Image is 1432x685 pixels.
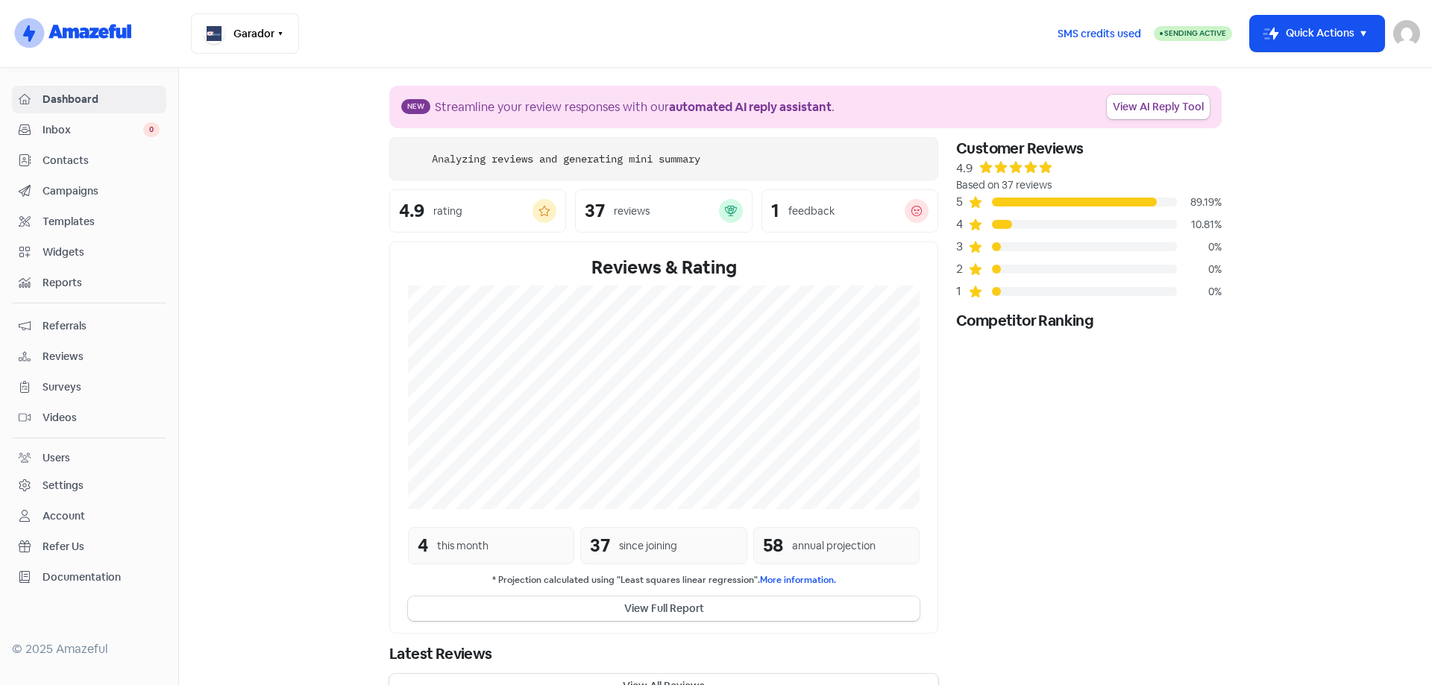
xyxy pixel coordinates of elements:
div: 58 [763,532,783,559]
span: 0 [143,122,160,137]
a: Templates [12,208,166,236]
a: Surveys [12,373,166,401]
div: Based on 37 reviews [956,177,1222,193]
a: Documentation [12,564,166,591]
a: More information. [760,574,836,586]
a: Settings [12,472,166,499]
div: Analyzing reviews and generating mini summary [432,151,700,167]
div: 4.9 [399,202,424,220]
a: 37reviews [575,189,752,233]
a: Campaigns [12,177,166,205]
div: this month [437,538,489,554]
span: Surveys [43,379,160,395]
div: Customer Reviews [956,137,1222,160]
div: annual projection [792,538,876,554]
div: Reviews & Rating [408,254,920,281]
div: 37 [585,202,605,220]
span: Referrals [43,318,160,334]
div: 0% [1177,262,1222,277]
span: New [401,99,430,114]
div: Streamline your review responses with our . [435,98,835,116]
button: View Full Report [408,596,920,621]
small: * Projection calculated using "Least squares linear regression". [408,573,920,587]
a: Widgets [12,239,166,266]
a: Dashboard [12,86,166,113]
div: 1 [956,282,968,300]
span: Widgets [43,244,160,260]
div: Users [43,450,70,466]
span: Templates [43,214,160,230]
a: SMS credits used [1045,25,1154,40]
div: 4 [418,532,428,559]
a: Reviews [12,343,166,370]
a: View AI Reply Tool [1107,95,1210,119]
div: reviews [614,203,650,219]
b: automated AI reply assistant [669,99,832,115]
span: Refer Us [43,539,160,555]
span: Campaigns [43,183,160,199]
img: User [1393,20,1420,47]
div: Settings [43,478,84,493]
div: since joining [619,538,677,554]
a: Contacts [12,147,166,174]
span: Sending Active [1164,28,1226,38]
div: 4.9 [956,160,973,177]
a: Reports [12,269,166,297]
a: Videos [12,404,166,432]
a: Inbox 0 [12,116,166,144]
span: SMS credits used [1058,26,1141,42]
a: 4.9rating [389,189,566,233]
div: 10.81% [1177,217,1222,233]
div: 37 [590,532,610,559]
span: Reviews [43,349,160,364]
div: 89.19% [1177,195,1222,210]
button: Garador [191,13,299,54]
div: Competitor Ranking [956,309,1222,332]
a: Sending Active [1154,25,1232,42]
span: Contacts [43,153,160,168]
div: 0% [1177,239,1222,255]
div: Latest Reviews [389,643,938,665]
a: Referrals [12,312,166,340]
div: 4 [956,215,968,233]
span: Videos [43,410,160,426]
div: 3 [956,238,968,256]
div: feedback [788,203,835,219]
div: 2 [956,260,968,278]
div: © 2025 Amazeful [12,640,166,658]
a: Account [12,502,166,530]
div: rating [433,203,462,219]
div: Account [43,508,85,524]
a: Users [12,444,166,472]
span: Dashboard [43,92,160,107]
span: Inbox [43,122,143,138]
div: 1 [771,202,779,220]
span: Documentation [43,569,160,585]
a: 1feedback [761,189,938,233]
span: Reports [43,275,160,291]
a: Refer Us [12,533,166,561]
div: 0% [1177,284,1222,300]
div: 5 [956,193,968,211]
button: Quick Actions [1250,16,1384,51]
